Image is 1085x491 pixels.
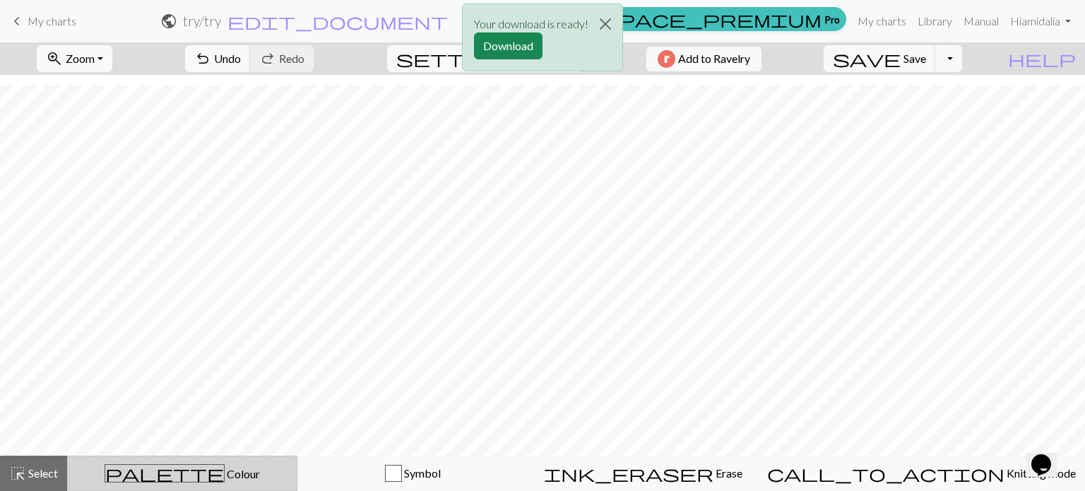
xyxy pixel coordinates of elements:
[9,463,26,483] span: highlight_alt
[1026,434,1071,477] iframe: chat widget
[225,467,260,480] span: Colour
[544,463,713,483] span: ink_eraser
[474,16,588,32] p: Your download is ready!
[26,466,58,480] span: Select
[67,456,297,491] button: Colour
[713,466,742,480] span: Erase
[105,463,224,483] span: palette
[767,463,1004,483] span: call_to_action
[528,456,758,491] button: Erase
[297,456,528,491] button: Symbol
[758,456,1085,491] button: Knitting mode
[1004,466,1076,480] span: Knitting mode
[402,466,441,480] span: Symbol
[474,32,542,59] button: Download
[588,4,622,44] button: Close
